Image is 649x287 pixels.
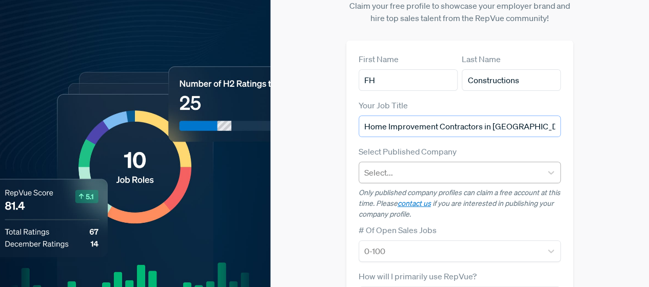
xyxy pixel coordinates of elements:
label: How will I primarily use RepVue? [359,270,477,282]
label: Last Name [462,53,501,65]
input: Title [359,116,561,137]
label: # Of Open Sales Jobs [359,224,437,236]
a: contact us [398,199,431,208]
input: Last Name [462,69,561,91]
input: First Name [359,69,458,91]
label: First Name [359,53,399,65]
p: Only published company profiles can claim a free account at this time. Please if you are interest... [359,187,561,220]
label: Your Job Title [359,99,408,111]
label: Select Published Company [359,145,457,158]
